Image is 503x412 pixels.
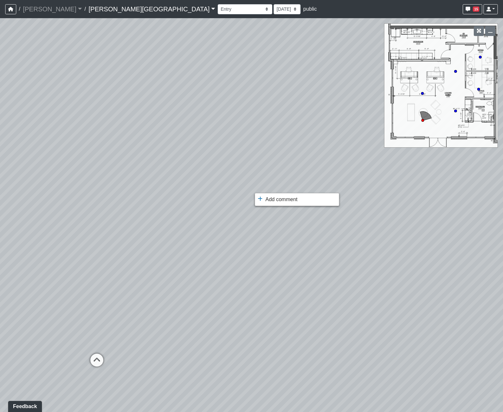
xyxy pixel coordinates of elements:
span: public [303,6,317,12]
span: / [82,3,88,16]
button: 15 [463,4,482,14]
iframe: Ybug feedback widget [5,399,43,412]
span: / [16,3,23,16]
span: Add comment [265,197,298,202]
a: [PERSON_NAME] [23,3,82,16]
a: [PERSON_NAME][GEOGRAPHIC_DATA] [88,3,215,16]
span: 15 [473,6,479,12]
